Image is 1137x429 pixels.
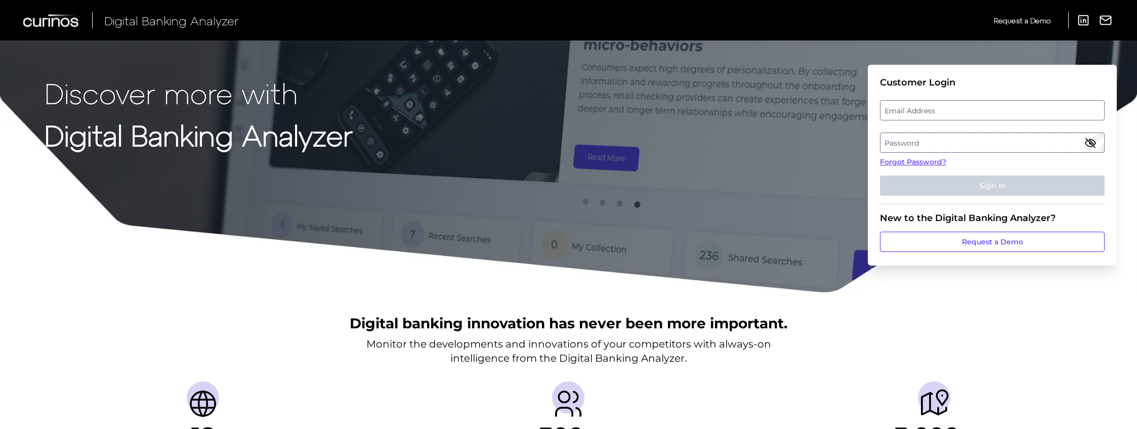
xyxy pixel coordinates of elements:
[880,212,1105,224] div: New to the Digital Banking Analyzer?
[880,157,1105,167] a: Forgot Password?
[350,314,787,333] h2: Digital banking innovation has never been more important.
[45,118,353,152] strong: Digital Banking Analyzer
[187,388,219,420] img: Countries
[104,13,239,28] span: Digital Banking Analyzer
[994,16,1050,25] span: Request a Demo
[918,388,950,420] img: Journeys
[23,14,80,27] img: Curinos
[880,77,1105,88] div: Customer Login
[880,232,1105,252] a: Request a Demo
[45,77,353,109] p: Discover more with
[880,134,1104,152] label: Password
[880,101,1104,119] label: Email Address
[880,176,1105,196] button: Sign In
[552,388,584,420] img: Providers
[366,337,771,365] p: Monitor the developments and innovations of your competitors with always-on intelligence from the...
[994,12,1050,29] a: Request a Demo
